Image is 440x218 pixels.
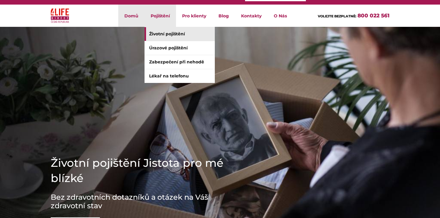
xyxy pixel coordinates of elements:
[145,69,215,83] a: Lékař na telefonu
[212,5,235,27] a: Blog
[318,14,356,18] span: VOLEJTE BEZPLATNĚ:
[145,41,215,55] a: Úrazové pojištění
[51,155,234,186] h1: Životní pojištění Jistota pro mé blízké
[51,193,234,210] h3: Bez zdravotních dotazníků a otázek na Váš zdravotní stav
[145,55,215,69] a: Zabezpečení při nehodě
[118,5,145,27] a: Domů
[358,13,390,19] a: 800 022 561
[51,7,69,24] img: 4Life Direct Česká republika logo
[145,27,215,41] a: Životní pojištění
[235,5,268,27] a: Kontakty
